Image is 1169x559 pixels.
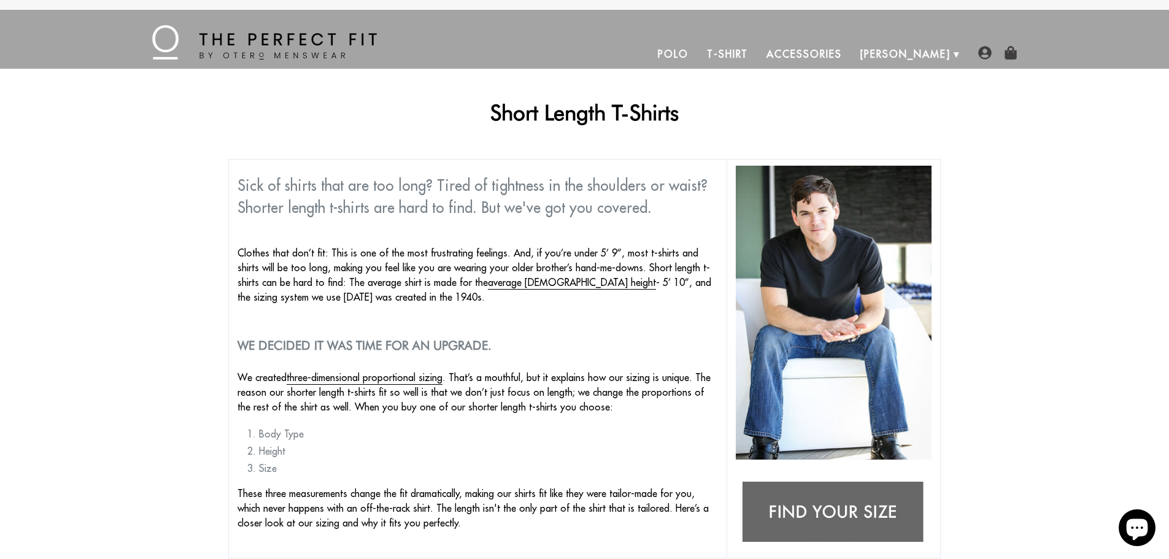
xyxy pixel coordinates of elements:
[152,25,377,60] img: The Perfect Fit - by Otero Menswear - Logo
[736,474,932,552] img: Find your size: tshirts for short guys
[736,166,932,460] img: shorter length t shirts
[1115,509,1159,549] inbox-online-store-chat: Shopify online store chat
[259,426,718,441] li: Body Type
[228,99,941,125] h1: Short Length T-Shirts
[237,176,708,217] span: Sick of shirts that are too long? Tired of tightness in the shoulders or waist? Shorter length t-...
[698,39,757,69] a: T-Shirt
[237,245,718,304] p: Clothes that don’t fit: This is one of the most frustrating feelings. And, if you’re under 5’ 9”,...
[978,46,992,60] img: user-account-icon.png
[237,338,718,353] h2: We decided it was time for an upgrade.
[237,486,718,530] p: These three measurements change the fit dramatically, making our shirts fit like they were tailor...
[237,370,718,414] p: We created . That’s a mouthful, but it explains how our sizing is unique. The reason our shorter ...
[488,276,656,290] a: average [DEMOGRAPHIC_DATA] height
[649,39,698,69] a: Polo
[259,444,718,458] li: Height
[287,371,442,385] a: three-dimensional proportional sizing
[259,461,718,476] li: Size
[851,39,960,69] a: [PERSON_NAME]
[757,39,851,69] a: Accessories
[1004,46,1017,60] img: shopping-bag-icon.png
